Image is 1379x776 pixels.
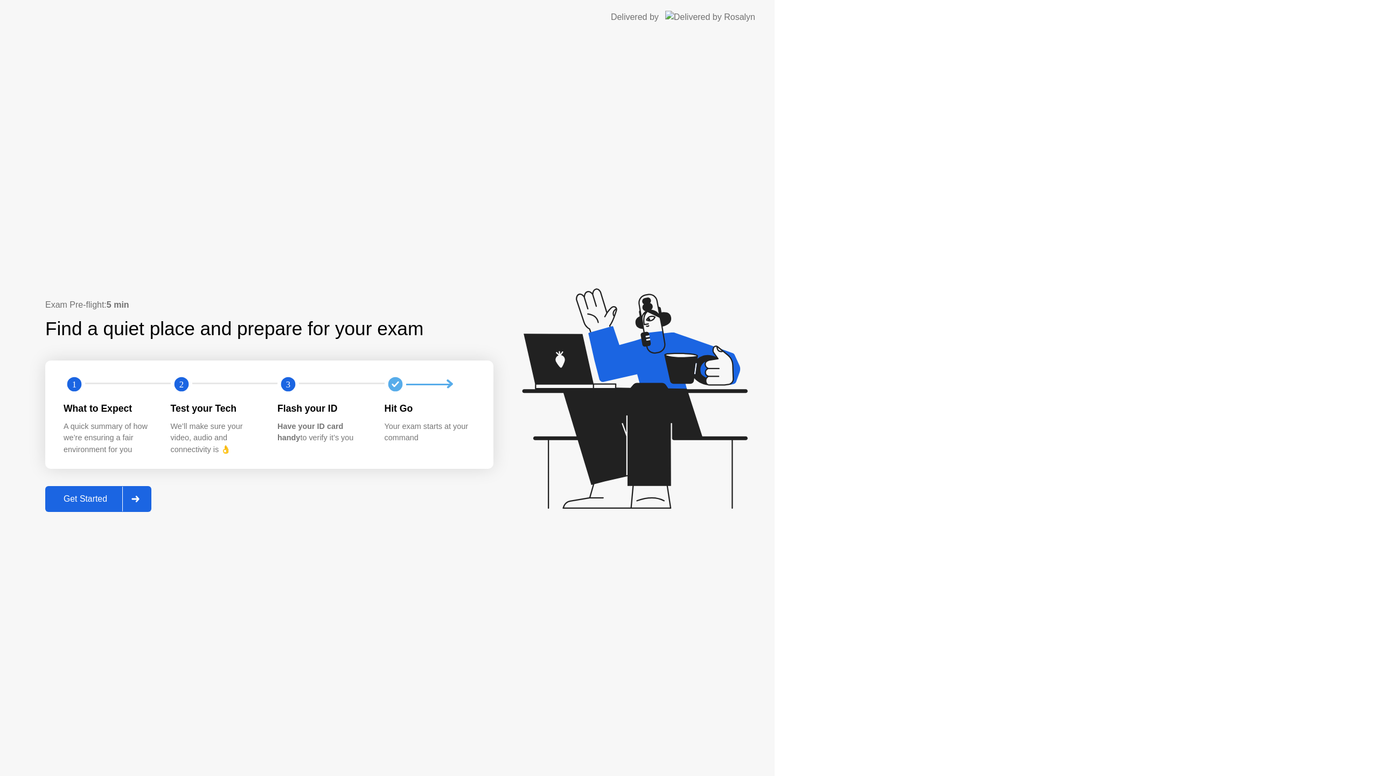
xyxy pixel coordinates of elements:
img: Delivered by Rosalyn [665,11,755,23]
div: Test your Tech [171,401,261,415]
div: Delivered by [611,11,659,24]
button: Get Started [45,486,151,512]
div: We’ll make sure your video, audio and connectivity is 👌 [171,421,261,456]
text: 2 [179,379,183,390]
b: Have your ID card handy [277,422,343,442]
div: to verify it’s you [277,421,367,444]
text: 3 [286,379,290,390]
text: 1 [72,379,76,390]
div: What to Expect [64,401,154,415]
div: Hit Go [385,401,475,415]
div: A quick summary of how we’re ensuring a fair environment for you [64,421,154,456]
div: Flash your ID [277,401,367,415]
div: Get Started [48,494,122,504]
b: 5 min [107,300,129,309]
div: Your exam starts at your command [385,421,475,444]
div: Exam Pre-flight: [45,299,493,311]
div: Find a quiet place and prepare for your exam [45,315,425,343]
